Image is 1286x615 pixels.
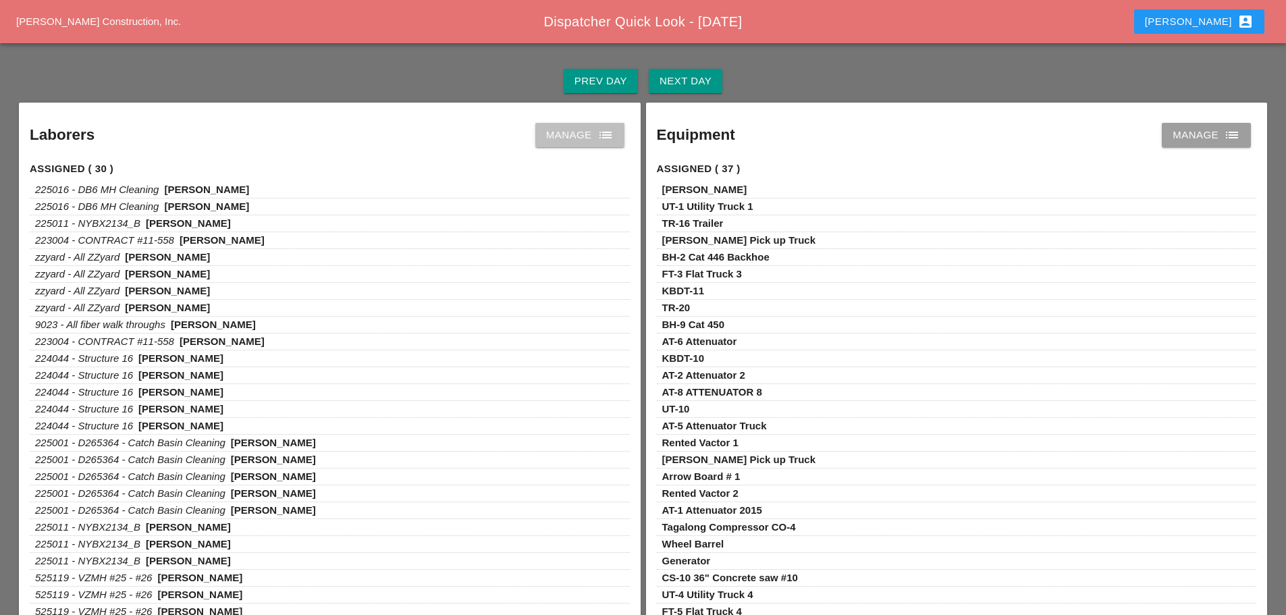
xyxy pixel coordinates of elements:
span: Rented Vactor 2 [662,487,739,499]
div: Prev Day [574,74,627,89]
span: [PERSON_NAME] [125,285,210,296]
i: account_box [1237,14,1254,30]
span: 525119 - VZMH #25 - #26 [35,572,152,583]
span: [PERSON_NAME] [138,386,223,398]
div: [PERSON_NAME] [1145,14,1254,30]
span: 224044 - Structure 16 [35,352,133,364]
span: AT-8 ATTENUATOR 8 [662,386,762,398]
span: 225001 - D265364 - Catch Basin Cleaning [35,471,225,482]
span: 225011 - NYBX2134_B [35,538,140,550]
span: AT-2 Attenuator 2 [662,369,745,381]
span: 225016 - DB6 MH Cleaning [35,184,159,195]
span: CS-10 36" Concrete saw #10 [662,572,798,583]
span: [PERSON_NAME] [125,268,210,279]
span: TR-16 Trailer [662,217,724,229]
span: BH-2 Cat 446 Backhoe [662,251,770,263]
div: Manage [546,127,614,143]
span: [PERSON_NAME] [146,555,231,566]
h4: Assigned ( 37 ) [657,161,1257,177]
span: [PERSON_NAME] [138,352,223,364]
span: 224044 - Structure 16 [35,420,133,431]
span: 225011 - NYBX2134_B [35,217,140,229]
span: [PERSON_NAME] [138,420,223,431]
span: [PERSON_NAME] [125,251,210,263]
span: Rented Vactor 1 [662,437,739,448]
a: [PERSON_NAME] Construction, Inc. [16,16,181,27]
h4: Assigned ( 30 ) [30,161,630,177]
span: [PERSON_NAME] [138,369,223,381]
span: [PERSON_NAME] [146,521,231,533]
span: [PERSON_NAME] [180,336,265,347]
button: Prev Day [564,69,638,93]
span: 225001 - D265364 - Catch Basin Cleaning [35,454,225,465]
span: Dispatcher Quick Look - [DATE] [544,14,743,29]
span: [PERSON_NAME] [146,217,231,229]
span: [PERSON_NAME] [164,184,249,195]
span: [PERSON_NAME] [164,200,249,212]
span: 224044 - Structure 16 [35,403,133,415]
span: 225011 - NYBX2134_B [35,521,140,533]
div: Manage [1173,127,1240,143]
span: zzyard - All ZZyard [35,285,119,296]
span: [PERSON_NAME] [231,504,316,516]
span: KBDT-10 [662,352,705,364]
button: Next Day [649,69,722,93]
span: Wheel Barrel [662,538,724,550]
span: [PERSON_NAME] [125,302,210,313]
span: [PERSON_NAME] [157,572,242,583]
span: UT-10 [662,403,690,415]
span: Generator [662,555,711,566]
span: BH-9 Cat 450 [662,319,725,330]
span: [PERSON_NAME] [231,487,316,499]
span: 225001 - D265364 - Catch Basin Cleaning [35,437,225,448]
span: 223004 - CONTRACT #11-558 [35,336,174,347]
span: [PERSON_NAME] [157,589,242,600]
span: zzyard - All ZZyard [35,251,119,263]
span: 224044 - Structure 16 [35,369,133,381]
span: TR-20 [662,302,691,313]
span: 225001 - D265364 - Catch Basin Cleaning [35,504,225,516]
span: 225001 - D265364 - Catch Basin Cleaning [35,487,225,499]
span: zzyard - All ZZyard [35,268,119,279]
a: Manage [535,123,624,147]
span: [PERSON_NAME] Pick up Truck [662,234,816,246]
span: AT-5 Attenuator Truck [662,420,767,431]
span: [PERSON_NAME] [662,184,747,195]
span: 225016 - DB6 MH Cleaning [35,200,159,212]
span: [PERSON_NAME] [146,538,231,550]
span: AT-6 Attenuator [662,336,737,347]
span: 9023 - All fiber walk throughs [35,319,165,330]
span: [PERSON_NAME] [171,319,256,330]
span: 223004 - CONTRACT #11-558 [35,234,174,246]
a: Manage [1162,123,1251,147]
span: [PERSON_NAME] [180,234,265,246]
i: list [597,127,614,143]
span: UT-1 Utility Truck 1 [662,200,753,212]
span: FT-3 Flat Truck 3 [662,268,742,279]
span: [PERSON_NAME] [231,437,316,448]
span: AT-1 Attenuator 2015 [662,504,762,516]
span: KBDT-11 [662,285,705,296]
span: Arrow Board # 1 [662,471,741,482]
span: [PERSON_NAME] [231,454,316,465]
i: list [1224,127,1240,143]
span: 224044 - Structure 16 [35,386,133,398]
span: [PERSON_NAME] Pick up Truck [662,454,816,465]
span: [PERSON_NAME] [231,471,316,482]
span: zzyard - All ZZyard [35,302,119,313]
button: [PERSON_NAME] [1134,9,1264,34]
span: 225011 - NYBX2134_B [35,555,140,566]
span: UT-4 Utility Truck 4 [662,589,753,600]
h2: Laborers [30,124,95,146]
span: 525119 - VZMH #25 - #26 [35,589,152,600]
h2: Equipment [657,124,735,146]
span: [PERSON_NAME] [138,403,223,415]
div: Next Day [660,74,712,89]
span: Tagalong Compressor CO-4 [662,521,796,533]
